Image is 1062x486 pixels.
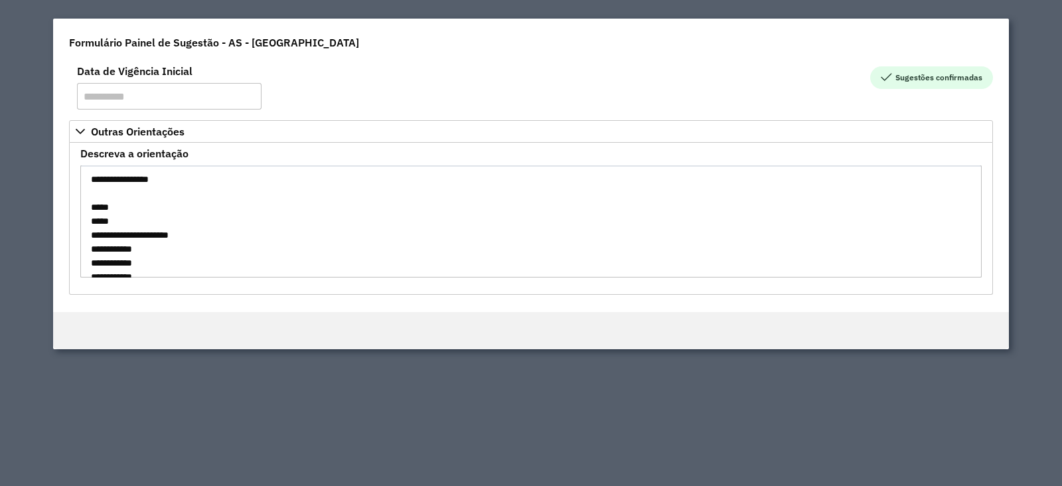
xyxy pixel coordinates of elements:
[870,66,993,89] span: Sugestões confirmadas
[69,120,993,143] a: Outras Orientações
[80,145,189,161] label: Descreva a orientação
[77,63,192,79] label: Data de Vigência Inicial
[69,35,359,50] h4: Formulário Painel de Sugestão - AS - [GEOGRAPHIC_DATA]
[91,126,185,137] span: Outras Orientações
[69,143,993,295] div: Outras Orientações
